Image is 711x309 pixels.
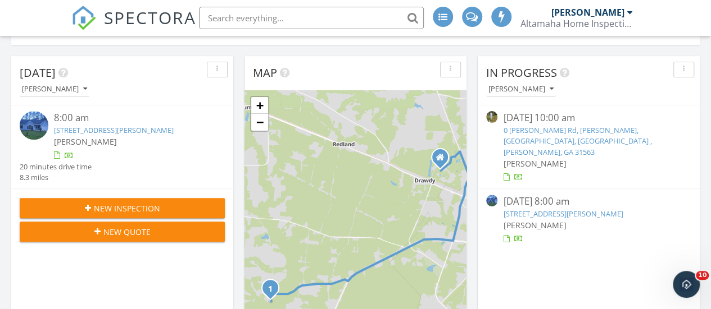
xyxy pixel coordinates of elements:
[503,195,674,209] div: [DATE] 8:00 am
[696,271,709,280] span: 10
[22,85,87,93] div: [PERSON_NAME]
[503,125,651,156] a: 0 [PERSON_NAME] Rd, [PERSON_NAME], [GEOGRAPHIC_DATA], [GEOGRAPHIC_DATA] , [PERSON_NAME], GA 31563
[20,82,89,97] button: [PERSON_NAME]
[486,82,556,97] button: [PERSON_NAME]
[253,65,277,80] span: Map
[503,158,566,169] span: [PERSON_NAME]
[520,18,633,29] div: Altamaha Home Inspections, LLC
[71,15,196,39] a: SPECTORA
[20,162,92,172] div: 20 minutes drive time
[503,220,566,230] span: [PERSON_NAME]
[103,226,151,238] span: New Quote
[199,7,424,29] input: Search everything...
[270,288,277,294] div: 188 Bennetts Cir, Jesup, GA 31545
[673,271,700,298] iframe: Intercom live chat
[54,125,174,135] a: [STREET_ADDRESS][PERSON_NAME]
[20,111,225,183] a: 8:00 am [STREET_ADDRESS][PERSON_NAME] [PERSON_NAME] 20 minutes drive time 8.3 miles
[54,136,117,147] span: [PERSON_NAME]
[486,195,691,245] a: [DATE] 8:00 am [STREET_ADDRESS][PERSON_NAME] [PERSON_NAME]
[20,111,48,140] img: 9558832%2Fcover_photos%2F8d3cYjzWuUTx2Km7Fezs%2Fsmall.jpg
[20,198,225,218] button: New Inspection
[71,6,96,30] img: The Best Home Inspection Software - Spectora
[486,65,557,80] span: In Progress
[486,111,497,122] img: 9566314%2Fcover_photos%2FPzA2imk0yUfICkWVuUXe%2Fsmall.jpg
[20,222,225,242] button: New Quote
[551,7,624,18] div: [PERSON_NAME]
[54,111,208,125] div: 8:00 am
[486,111,691,183] a: [DATE] 10:00 am 0 [PERSON_NAME] Rd, [PERSON_NAME], [GEOGRAPHIC_DATA], [GEOGRAPHIC_DATA] , [PERSON...
[503,209,623,219] a: [STREET_ADDRESS][PERSON_NAME]
[251,97,268,114] a: Zoom in
[440,157,447,164] div: 744 Oak Island Estates Rd, Jesup GA 31545
[104,6,196,29] span: SPECTORA
[503,111,674,125] div: [DATE] 10:00 am
[20,65,56,80] span: [DATE]
[94,202,160,214] span: New Inspection
[488,85,554,93] div: [PERSON_NAME]
[251,114,268,131] a: Zoom out
[268,285,273,293] i: 1
[486,195,497,206] img: 9558832%2Fcover_photos%2F8d3cYjzWuUTx2Km7Fezs%2Fsmall.jpg
[20,172,92,183] div: 8.3 miles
